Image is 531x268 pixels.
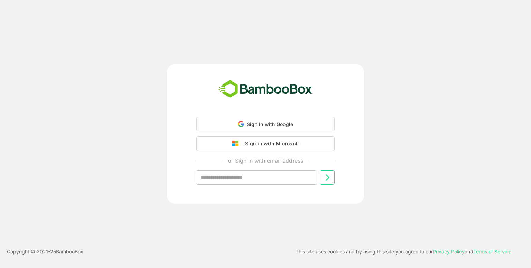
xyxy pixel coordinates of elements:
p: Copyright © 2021- 25 BambooBox [7,248,83,256]
a: Terms of Service [473,249,511,255]
img: bamboobox [215,78,316,100]
p: This site uses cookies and by using this site you agree to our and [296,248,511,256]
div: Sign in with Google [196,117,335,131]
button: Sign in with Microsoft [196,136,335,151]
span: Sign in with Google [247,121,294,127]
p: or Sign in with email address [228,156,303,165]
a: Privacy Policy [433,249,465,255]
div: Sign in with Microsoft [242,139,299,148]
img: google [232,141,242,147]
